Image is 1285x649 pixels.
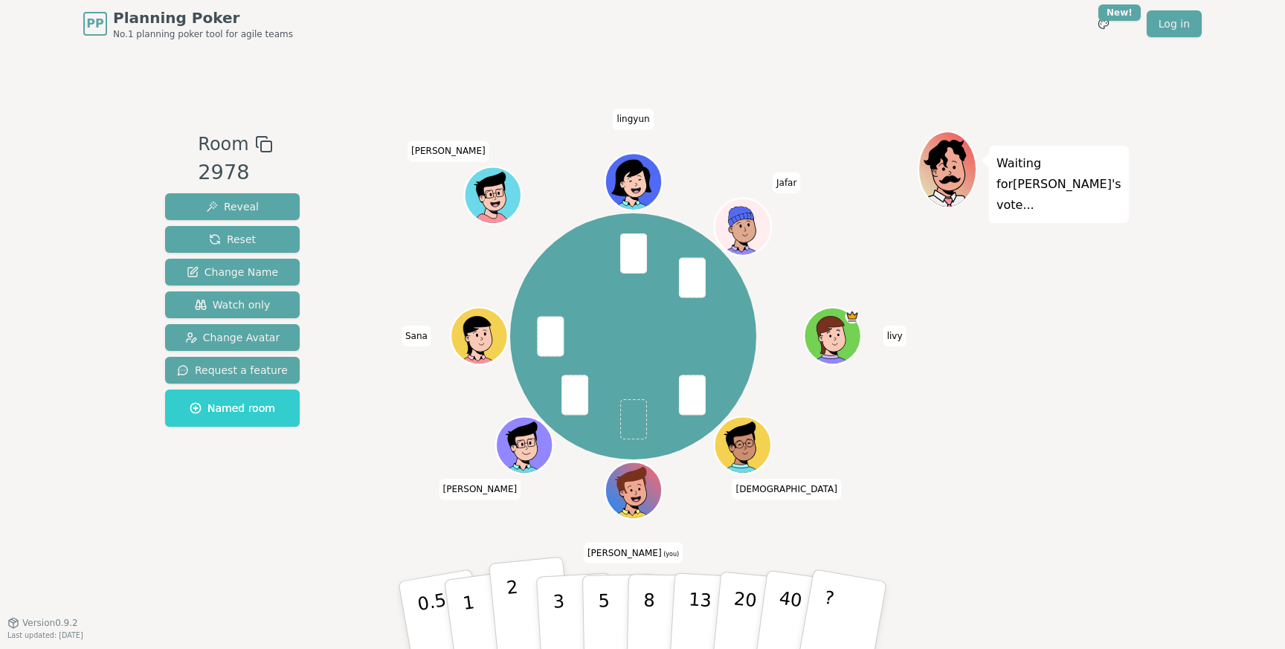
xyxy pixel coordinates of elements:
[113,28,293,40] span: No.1 planning poker tool for agile teams
[206,199,259,214] span: Reveal
[190,401,275,416] span: Named room
[1098,4,1141,21] div: New!
[165,291,300,318] button: Watch only
[165,357,300,384] button: Request a feature
[177,363,288,378] span: Request a feature
[86,15,103,33] span: PP
[198,158,272,188] div: 2978
[7,617,78,629] button: Version0.9.2
[607,464,660,517] button: Click to change your avatar
[7,631,83,639] span: Last updated: [DATE]
[732,479,840,500] span: Click to change your name
[185,330,280,345] span: Change Avatar
[187,265,278,280] span: Change Name
[195,297,271,312] span: Watch only
[613,109,653,129] span: Click to change your name
[439,479,521,500] span: Click to change your name
[165,390,300,427] button: Named room
[883,326,906,346] span: Click to change your name
[402,326,431,346] span: Click to change your name
[584,543,683,564] span: Click to change your name
[845,309,859,323] span: livy is the host
[662,551,680,558] span: (you)
[83,7,293,40] a: PPPlanning PokerNo.1 planning poker tool for agile teams
[1090,10,1117,37] button: New!
[408,141,489,161] span: Click to change your name
[996,153,1121,216] p: Waiting for [PERSON_NAME] 's vote...
[113,7,293,28] span: Planning Poker
[165,193,300,220] button: Reveal
[165,259,300,285] button: Change Name
[773,172,800,193] span: Click to change your name
[22,617,78,629] span: Version 0.9.2
[165,226,300,253] button: Reset
[209,232,256,247] span: Reset
[1147,10,1202,37] a: Log in
[198,131,248,158] span: Room
[165,324,300,351] button: Change Avatar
